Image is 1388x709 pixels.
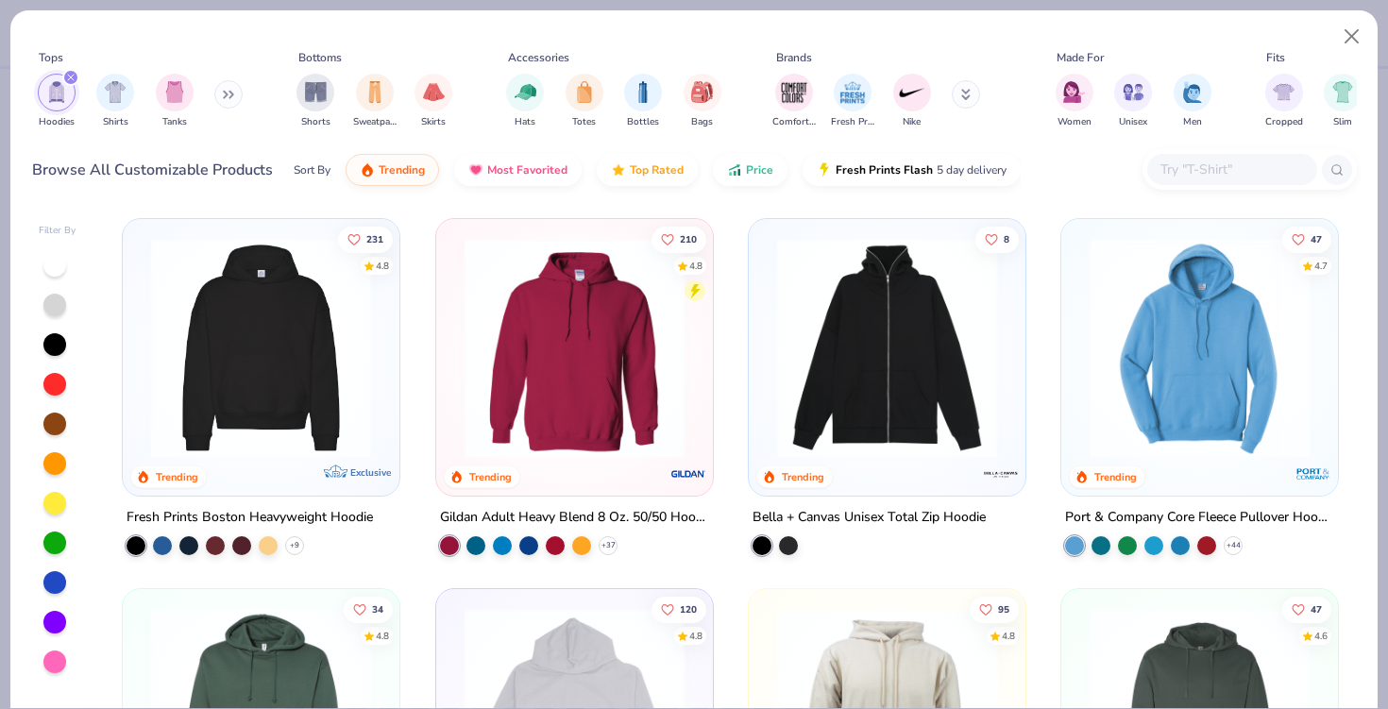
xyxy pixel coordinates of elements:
[454,154,582,186] button: Most Favorited
[360,162,375,177] img: trending.gif
[294,161,330,178] div: Sort By
[1056,74,1093,129] button: filter button
[142,238,381,458] img: 91acfc32-fd48-4d6b-bdad-a4c1a30ac3fc
[776,49,812,66] div: Brands
[630,162,684,177] span: Top Rated
[296,74,334,129] button: filter button
[1265,74,1303,129] div: filter for Cropped
[1314,630,1328,644] div: 4.6
[162,115,187,129] span: Tanks
[1265,115,1303,129] span: Cropped
[301,115,330,129] span: Shorts
[713,154,787,186] button: Price
[624,74,662,129] div: filter for Bottles
[298,49,342,66] div: Bottoms
[508,49,569,66] div: Accessories
[1265,74,1303,129] button: filter button
[898,78,926,107] img: Nike Image
[679,605,696,615] span: 120
[684,74,721,129] div: filter for Bags
[372,605,383,615] span: 34
[1065,506,1334,530] div: Port & Company Core Fleece Pullover Hooded Sweatshirt
[691,81,712,103] img: Bags Image
[156,74,194,129] div: filter for Tanks
[1058,115,1092,129] span: Women
[376,630,389,644] div: 4.8
[305,81,327,103] img: Shorts Image
[376,259,389,273] div: 4.8
[768,238,1007,458] img: b1a53f37-890a-4b9a-8962-a1b7c70e022e
[1266,49,1285,66] div: Fits
[831,74,874,129] div: filter for Fresh Prints
[344,597,393,623] button: Like
[780,78,808,107] img: Comfort Colors Image
[1333,115,1352,129] span: Slim
[893,74,931,129] div: filter for Nike
[487,162,567,177] span: Most Favorited
[975,226,1019,252] button: Like
[893,74,931,129] button: filter button
[455,238,694,458] img: 01756b78-01f6-4cc6-8d8a-3c30c1a0c8ac
[937,160,1007,181] span: 5 day delivery
[1324,74,1362,129] div: filter for Slim
[1295,455,1332,493] img: Port & Company logo
[32,159,273,181] div: Browse All Customizable Products
[296,74,334,129] div: filter for Shorts
[127,506,373,530] div: Fresh Prints Boston Heavyweight Hoodie
[440,506,709,530] div: Gildan Adult Heavy Blend 8 Oz. 50/50 Hooded Sweatshirt
[1002,630,1015,644] div: 4.8
[506,74,544,129] button: filter button
[691,115,713,129] span: Bags
[415,74,452,129] button: filter button
[998,605,1009,615] span: 95
[164,81,185,103] img: Tanks Image
[1174,74,1211,129] div: filter for Men
[772,74,816,129] div: filter for Comfort Colors
[156,74,194,129] button: filter button
[1324,74,1362,129] button: filter button
[415,74,452,129] div: filter for Skirts
[831,74,874,129] button: filter button
[1183,115,1202,129] span: Men
[1056,74,1093,129] div: filter for Women
[1314,259,1328,273] div: 4.7
[831,115,874,129] span: Fresh Prints
[515,115,535,129] span: Hats
[96,74,134,129] div: filter for Shirts
[1159,159,1304,180] input: Try "T-Shirt"
[351,466,392,479] span: Exclusive
[836,162,933,177] span: Fresh Prints Flash
[1282,597,1331,623] button: Like
[1282,226,1331,252] button: Like
[338,226,393,252] button: Like
[468,162,483,177] img: most_fav.gif
[970,597,1019,623] button: Like
[651,597,705,623] button: Like
[651,226,705,252] button: Like
[611,162,626,177] img: TopRated.gif
[597,154,698,186] button: Top Rated
[624,74,662,129] button: filter button
[1174,74,1211,129] button: filter button
[688,259,702,273] div: 4.8
[669,455,707,493] img: Gildan logo
[290,540,299,551] span: + 9
[982,455,1020,493] img: Bella + Canvas logo
[39,49,63,66] div: Tops
[1334,19,1370,55] button: Close
[1311,605,1322,615] span: 47
[903,115,921,129] span: Nike
[1114,74,1152,129] button: filter button
[423,81,445,103] img: Skirts Image
[772,74,816,129] button: filter button
[753,506,986,530] div: Bella + Canvas Unisex Total Zip Hoodie
[38,74,76,129] button: filter button
[1332,81,1353,103] img: Slim Image
[688,630,702,644] div: 4.8
[515,81,536,103] img: Hats Image
[1273,81,1295,103] img: Cropped Image
[817,162,832,177] img: flash.gif
[633,81,653,103] img: Bottles Image
[1114,74,1152,129] div: filter for Unisex
[38,74,76,129] div: filter for Hoodies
